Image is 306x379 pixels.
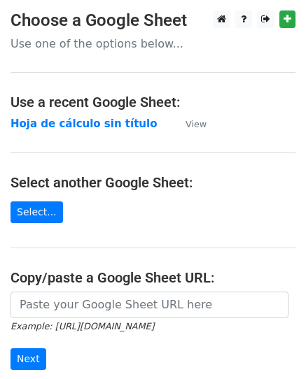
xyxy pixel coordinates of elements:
[11,201,63,223] a: Select...
[11,117,157,130] a: Hoja de cálculo sin título
[11,36,295,51] p: Use one of the options below...
[11,321,154,331] small: Example: [URL][DOMAIN_NAME]
[172,117,207,130] a: View
[11,174,295,191] h4: Select another Google Sheet:
[11,94,295,110] h4: Use a recent Google Sheet:
[11,10,295,31] h3: Choose a Google Sheet
[186,119,207,129] small: View
[11,269,295,286] h4: Copy/paste a Google Sheet URL:
[11,348,46,370] input: Next
[11,292,288,318] input: Paste your Google Sheet URL here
